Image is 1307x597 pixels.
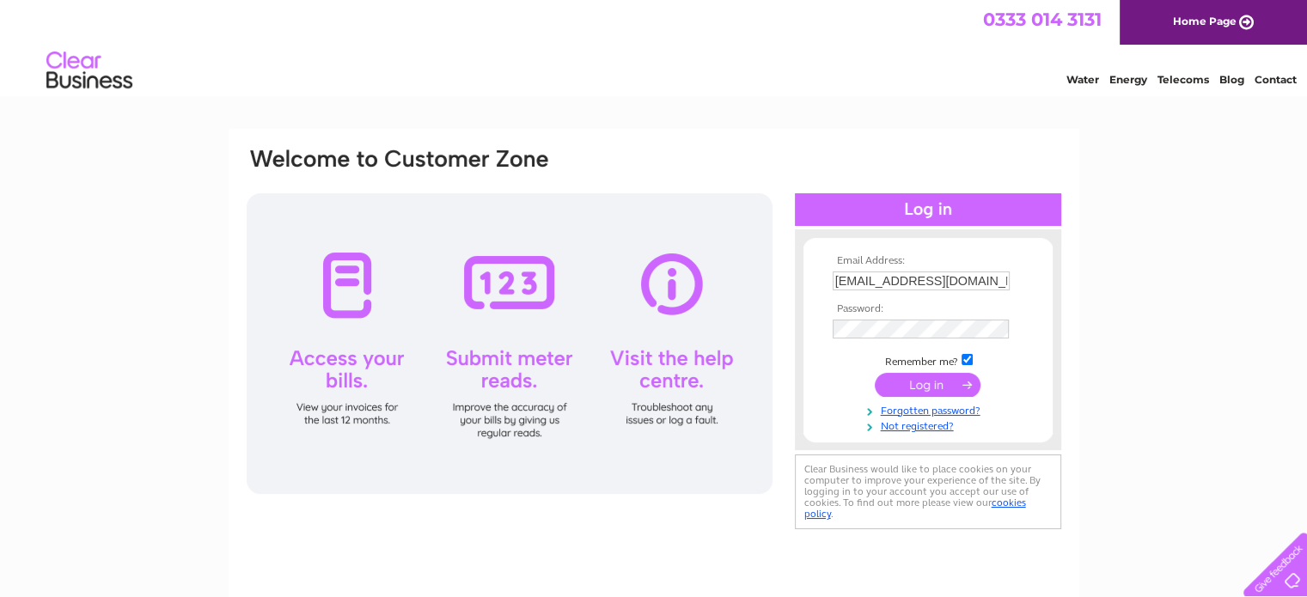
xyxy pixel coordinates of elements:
a: Blog [1219,73,1244,86]
div: Clear Business would like to place cookies on your computer to improve your experience of the sit... [795,454,1061,529]
a: cookies policy [804,496,1026,520]
a: Water [1066,73,1099,86]
a: Contact [1255,73,1297,86]
a: Forgotten password? [833,401,1028,417]
div: Clear Business is a trading name of Verastar Limited (registered in [GEOGRAPHIC_DATA] No. 3667643... [248,9,1060,83]
input: Submit [875,373,980,397]
th: Email Address: [828,255,1028,267]
a: 0333 014 3131 [983,9,1102,30]
th: Password: [828,303,1028,315]
a: Energy [1109,73,1147,86]
a: Telecoms [1157,73,1209,86]
td: Remember me? [828,351,1028,369]
img: logo.png [46,45,133,97]
a: Not registered? [833,417,1028,433]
